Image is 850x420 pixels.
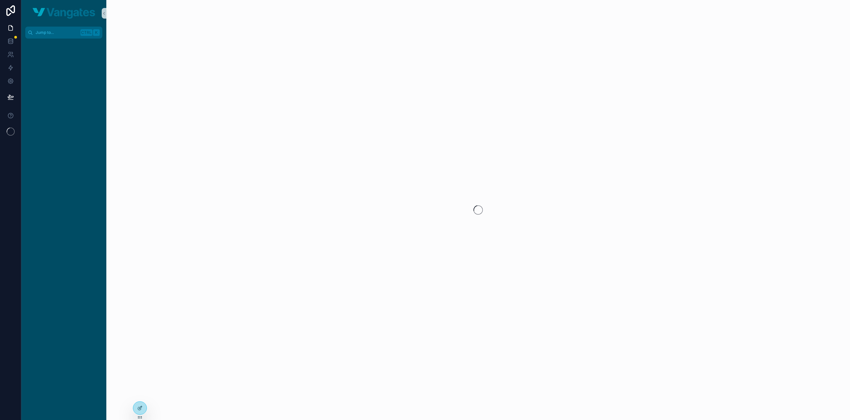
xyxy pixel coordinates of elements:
span: K [94,30,99,35]
span: Jump to... [36,30,78,35]
button: Jump to...CtrlK [25,27,102,39]
div: scrollable content [21,39,106,51]
img: App logo [33,8,95,19]
span: Ctrl [80,29,92,36]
